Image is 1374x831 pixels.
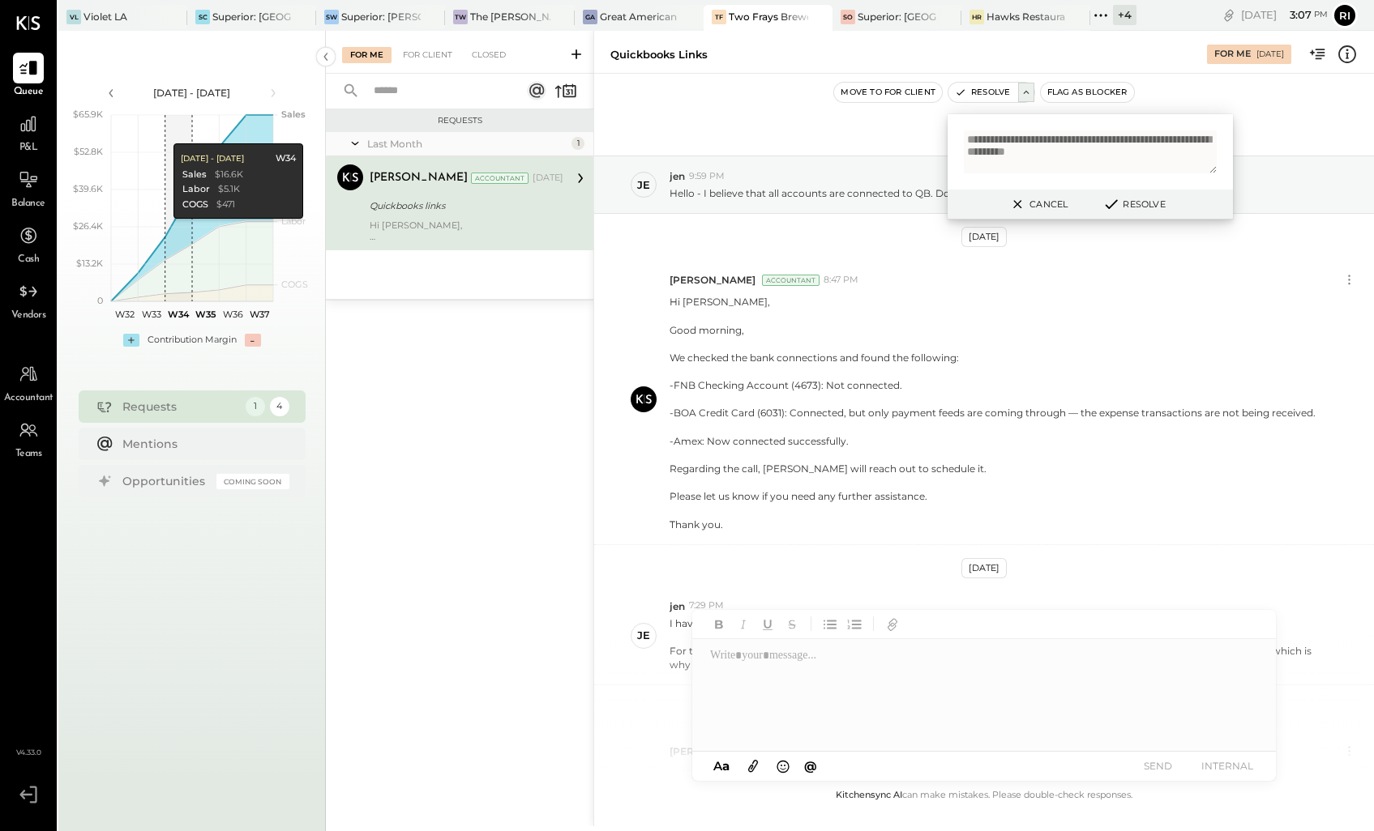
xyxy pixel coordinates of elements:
text: W36 [222,309,242,320]
div: Contribution Margin [148,334,237,347]
div: [DATE] [961,227,1007,247]
div: Requests [334,115,585,126]
button: Aa [708,757,734,775]
div: Quickbooks links [610,47,708,62]
div: Hawks Restaurant [987,10,1066,23]
div: 4 [270,397,289,416]
div: je [637,628,650,643]
text: 0 [97,295,103,306]
a: Cash [1,220,56,267]
div: TF [712,10,726,24]
div: $5.1K [217,183,239,196]
span: jen [670,169,685,183]
div: je [637,177,650,193]
a: Queue [1,53,56,100]
div: Sales [182,168,206,181]
div: [DATE] - [DATE] [180,153,243,164]
span: 7:29 PM [689,599,724,612]
text: $52.8K [74,146,103,157]
button: Italic [733,613,754,634]
button: Ordered List [844,613,865,634]
span: Balance [11,197,45,211]
div: Superior: [GEOGRAPHIC_DATA] [858,10,937,23]
text: W37 [249,309,269,320]
button: Resolve [1097,194,1170,214]
div: VL [66,10,81,24]
div: [DATE] [961,558,1007,578]
div: $471 [216,198,234,211]
button: Unordered List [820,613,841,634]
p: Hi [PERSON_NAME], Good morning, We checked the bank connections and found the following: -FNB Che... [670,295,1316,531]
div: For Me [342,47,392,63]
span: P&L [19,141,38,156]
button: Move to for client [834,83,942,102]
div: SC [195,10,210,24]
div: Superior: [GEOGRAPHIC_DATA] [212,10,292,23]
div: Coming Soon [216,474,289,489]
button: Ri [1332,2,1358,28]
span: Cash [18,253,39,267]
div: $16.6K [214,168,242,181]
a: Teams [1,415,56,462]
p: Hello - I believe that all accounts are connected to QB. Do you want to set up a call to review? [670,186,1124,200]
div: Two Frays Brewery [729,10,808,23]
div: Opportunities [122,473,208,489]
div: The [PERSON_NAME] [470,10,550,23]
span: 9:59 PM [689,170,725,183]
a: P&L [1,109,56,156]
text: W34 [168,309,190,320]
button: Underline [757,613,778,634]
button: SEND [1125,755,1190,777]
div: Violet LA [83,10,127,23]
div: Closed [464,47,514,63]
div: Mentions [122,436,281,452]
text: $39.6K [73,183,103,194]
text: $26.4K [73,220,103,232]
button: Bold [708,613,730,634]
div: TW [453,10,468,24]
span: Accountant [4,391,54,406]
span: Vendors [11,309,46,323]
a: Accountant [1,359,56,406]
div: copy link [1221,6,1237,23]
span: Teams [15,447,42,462]
div: [DATE] [533,172,563,185]
div: Great American Music Hall [600,10,679,23]
span: [PERSON_NAME] [670,273,755,287]
div: [PERSON_NAME] [370,170,468,186]
text: W32 [114,309,134,320]
div: Labor [182,183,209,196]
text: W35 [195,309,216,320]
div: Requests [122,398,238,415]
text: Sales [281,109,306,120]
div: For Me [1214,48,1251,61]
div: Quickbooks links [370,198,559,214]
button: Resolve [948,83,1017,102]
button: INTERNAL [1195,755,1260,777]
div: + 4 [1113,5,1136,25]
span: 8:47 PM [824,274,858,287]
text: COGS [281,279,308,290]
div: [DATE] [1241,7,1328,23]
a: Vendors [1,276,56,323]
button: Add URL [882,613,903,634]
div: 1 [246,397,265,416]
div: COGS [182,198,208,211]
button: Strikethrough [781,613,803,634]
div: Accountant [762,275,820,286]
span: @ [804,758,817,773]
text: W33 [142,309,161,320]
p: I have reconnected FNB checking. [670,616,1326,672]
a: Balance [1,164,56,211]
div: Accountant [471,173,529,184]
div: W34 [275,152,295,165]
div: Hi [PERSON_NAME], [370,219,563,242]
div: Superior: [PERSON_NAME] [341,10,421,23]
button: Flag as Blocker [1041,83,1134,102]
div: SO [841,10,855,24]
div: [DATE] - [DATE] [123,86,261,100]
span: jen [670,599,685,613]
text: $65.9K [73,109,103,120]
div: 1 [571,137,584,150]
div: Last Month [367,137,567,151]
